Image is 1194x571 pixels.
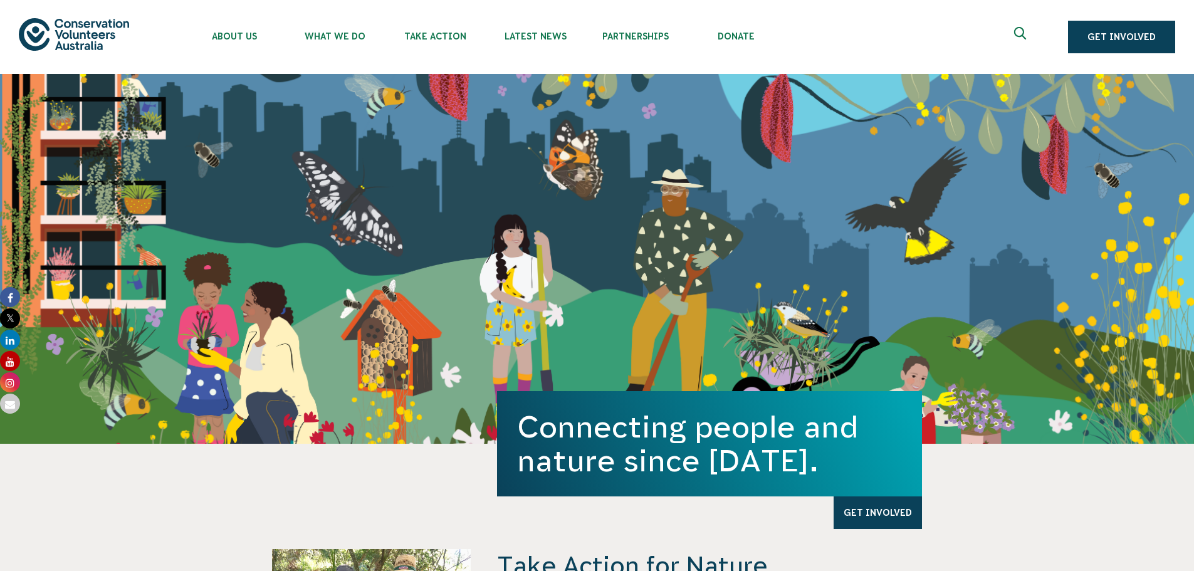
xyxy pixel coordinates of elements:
[1068,21,1175,53] a: Get Involved
[19,18,129,50] img: logo.svg
[285,31,385,41] span: What We Do
[385,31,485,41] span: Take Action
[517,410,902,478] h1: Connecting people and nature since [DATE].
[585,31,686,41] span: Partnerships
[834,496,922,529] a: Get Involved
[485,31,585,41] span: Latest News
[1007,22,1037,52] button: Expand search box Close search box
[1014,27,1030,47] span: Expand search box
[686,31,786,41] span: Donate
[184,31,285,41] span: About Us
